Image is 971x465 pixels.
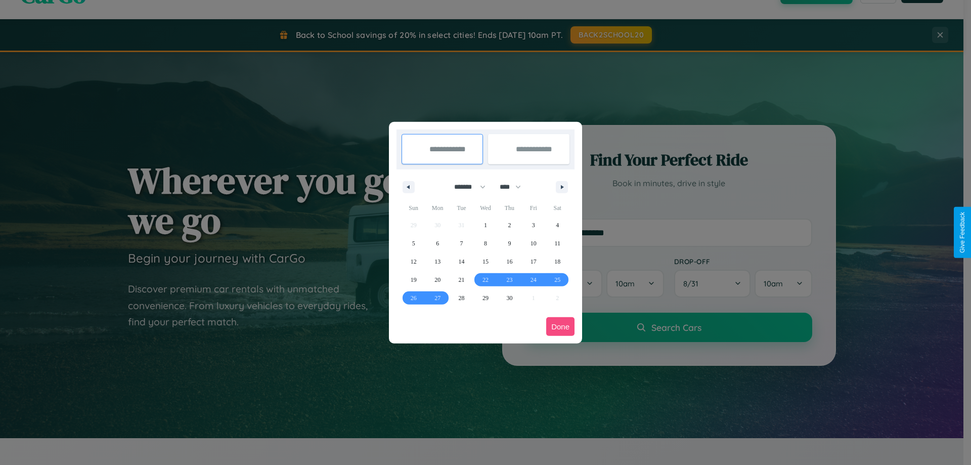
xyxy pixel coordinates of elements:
button: 6 [425,234,449,252]
button: 13 [425,252,449,271]
button: 16 [498,252,521,271]
button: 29 [473,289,497,307]
span: 14 [459,252,465,271]
span: 7 [460,234,463,252]
span: 29 [482,289,489,307]
button: 27 [425,289,449,307]
span: 16 [506,252,512,271]
button: 4 [546,216,569,234]
button: 3 [521,216,545,234]
button: 15 [473,252,497,271]
button: 28 [450,289,473,307]
button: 23 [498,271,521,289]
span: 27 [434,289,440,307]
button: 8 [473,234,497,252]
button: 24 [521,271,545,289]
button: 17 [521,252,545,271]
span: 8 [484,234,487,252]
button: 5 [402,234,425,252]
button: 18 [546,252,569,271]
span: Thu [498,200,521,216]
span: 17 [531,252,537,271]
button: 30 [498,289,521,307]
button: 7 [450,234,473,252]
span: Fri [521,200,545,216]
span: 25 [554,271,560,289]
span: 5 [412,234,415,252]
button: 10 [521,234,545,252]
span: Mon [425,200,449,216]
span: 10 [531,234,537,252]
button: 11 [546,234,569,252]
span: Tue [450,200,473,216]
button: Done [546,317,575,336]
span: 18 [554,252,560,271]
span: Sun [402,200,425,216]
button: 12 [402,252,425,271]
button: 20 [425,271,449,289]
span: 13 [434,252,440,271]
span: 4 [556,216,559,234]
button: 19 [402,271,425,289]
button: 25 [546,271,569,289]
span: 11 [554,234,560,252]
span: 1 [484,216,487,234]
button: 21 [450,271,473,289]
button: 26 [402,289,425,307]
span: 24 [531,271,537,289]
button: 9 [498,234,521,252]
div: Give Feedback [959,212,966,253]
button: 2 [498,216,521,234]
span: 6 [436,234,439,252]
span: Wed [473,200,497,216]
span: 22 [482,271,489,289]
button: 1 [473,216,497,234]
span: 26 [411,289,417,307]
span: 9 [508,234,511,252]
button: 14 [450,252,473,271]
span: 19 [411,271,417,289]
button: 22 [473,271,497,289]
span: 21 [459,271,465,289]
span: 12 [411,252,417,271]
span: 28 [459,289,465,307]
span: 2 [508,216,511,234]
span: 23 [506,271,512,289]
span: 3 [532,216,535,234]
span: 30 [506,289,512,307]
span: 20 [434,271,440,289]
span: Sat [546,200,569,216]
span: 15 [482,252,489,271]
